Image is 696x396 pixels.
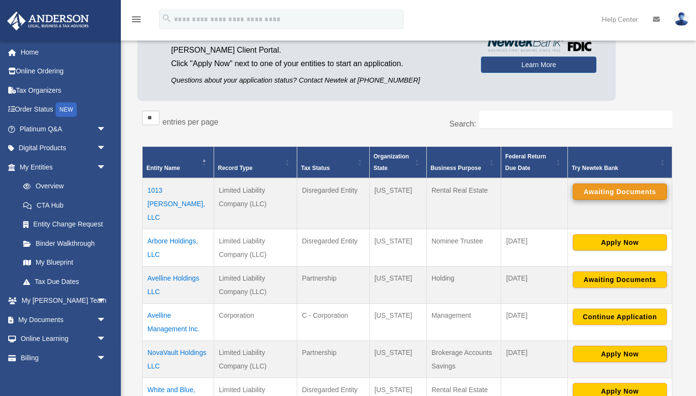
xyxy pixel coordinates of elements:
[143,146,214,178] th: Entity Name: Activate to invert sorting
[505,153,546,171] span: Federal Return Due Date
[14,177,111,196] a: Overview
[162,118,218,126] label: entries per page
[171,74,466,86] p: Questions about your application status? Contact Newtek at [PHONE_NUMBER]
[369,266,426,303] td: [US_STATE]
[486,36,592,52] img: NewtekBankLogoSM.png
[297,178,369,229] td: Disregarded Entity
[573,184,667,200] button: Awaiting Documents
[143,303,214,340] td: Avelline Management Inc.
[130,17,142,25] a: menu
[7,157,116,177] a: My Entitiesarrow_drop_down
[146,165,180,171] span: Entity Name
[14,234,116,253] a: Binder Walkthrough
[369,340,426,378] td: [US_STATE]
[501,303,568,340] td: [DATE]
[143,178,214,229] td: 1013 [PERSON_NAME], LLC
[214,303,297,340] td: Corporation
[567,146,672,178] th: Try Newtek Bank : Activate to sort
[7,100,121,120] a: Order StatusNEW
[573,271,667,288] button: Awaiting Documents
[501,229,568,266] td: [DATE]
[171,30,466,57] p: by applying from the [PERSON_NAME] Client Portal.
[431,165,481,171] span: Business Purpose
[369,303,426,340] td: [US_STATE]
[501,266,568,303] td: [DATE]
[426,303,501,340] td: Management
[143,340,214,378] td: NovaVault Holdings LLC
[97,329,116,349] span: arrow_drop_down
[97,310,116,330] span: arrow_drop_down
[14,272,116,291] a: Tax Due Dates
[14,215,116,234] a: Entity Change Request
[297,229,369,266] td: Disregarded Entity
[143,229,214,266] td: Arbore Holdings, LLC
[7,42,121,62] a: Home
[214,146,297,178] th: Record Type: Activate to sort
[7,81,121,100] a: Tax Organizers
[374,153,409,171] span: Organization State
[426,178,501,229] td: Rental Real Estate
[573,309,667,325] button: Continue Application
[214,340,297,378] td: Limited Liability Company (LLC)
[161,13,172,24] i: search
[97,119,116,139] span: arrow_drop_down
[426,146,501,178] th: Business Purpose: Activate to sort
[481,57,596,73] a: Learn More
[97,139,116,158] span: arrow_drop_down
[7,310,121,329] a: My Documentsarrow_drop_down
[214,266,297,303] td: Limited Liability Company (LLC)
[7,119,121,139] a: Platinum Q&Aarrow_drop_down
[7,291,121,311] a: My [PERSON_NAME] Teamarrow_drop_down
[297,340,369,378] td: Partnership
[573,346,667,362] button: Apply Now
[7,139,121,158] a: Digital Productsarrow_drop_down
[14,196,116,215] a: CTA Hub
[214,178,297,229] td: Limited Liability Company (LLC)
[97,157,116,177] span: arrow_drop_down
[97,291,116,311] span: arrow_drop_down
[501,146,568,178] th: Federal Return Due Date: Activate to sort
[449,120,476,128] label: Search:
[218,165,253,171] span: Record Type
[501,340,568,378] td: [DATE]
[297,266,369,303] td: Partnership
[171,57,466,71] p: Click "Apply Now" next to one of your entities to start an application.
[369,146,426,178] th: Organization State: Activate to sort
[7,62,121,81] a: Online Ordering
[426,266,501,303] td: Holding
[130,14,142,25] i: menu
[369,178,426,229] td: [US_STATE]
[4,12,92,30] img: Anderson Advisors Platinum Portal
[7,348,121,368] a: Billingarrow_drop_down
[297,146,369,178] th: Tax Status: Activate to sort
[7,329,121,349] a: Online Learningarrow_drop_down
[214,229,297,266] td: Limited Liability Company (LLC)
[426,229,501,266] td: Nominee Trustee
[674,12,689,26] img: User Pic
[572,162,657,174] div: Try Newtek Bank
[426,340,501,378] td: Brokerage Accounts Savings
[56,102,77,117] div: NEW
[14,253,116,272] a: My Blueprint
[143,266,214,303] td: Avelline Holdings LLC
[573,234,667,251] button: Apply Now
[297,303,369,340] td: C - Corporation
[369,229,426,266] td: [US_STATE]
[97,348,116,368] span: arrow_drop_down
[301,165,330,171] span: Tax Status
